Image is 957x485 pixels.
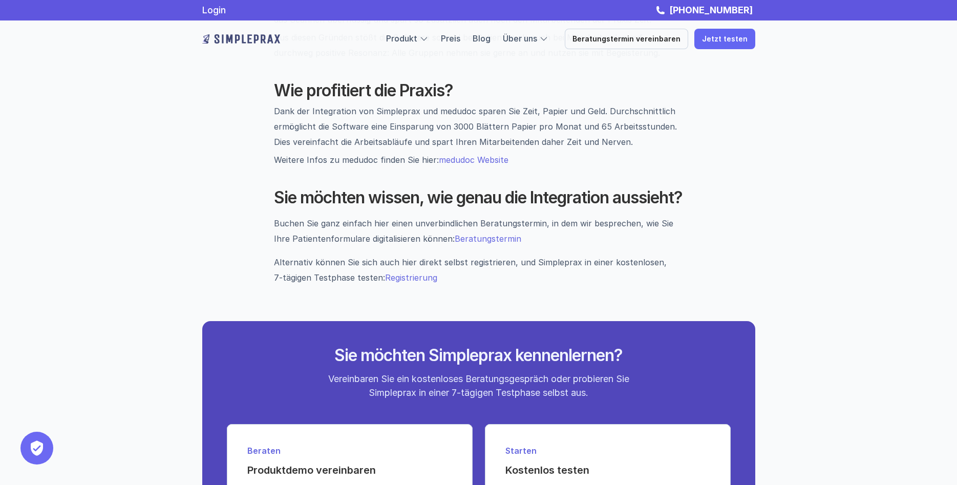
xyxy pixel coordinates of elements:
a: Preis [441,33,460,44]
a: Beratungstermin vereinbaren [565,29,688,49]
a: Registrierung [385,272,437,283]
a: Über uns [503,33,537,44]
h4: Kostenlos testen [505,463,710,477]
p: Weitere Infos zu medudoc finden Sie hier: [274,152,684,167]
p: Beraten [247,445,452,457]
p: Vereinbaren Sie ein kostenloses Beratungsgespräch oder probieren Sie Simpleprax in einer 7-tägige... [318,372,639,399]
p: Beratungstermin vereinbaren [572,35,680,44]
a: Blog [473,33,491,44]
a: medudoc Website [439,155,508,165]
p: Dank der Integration von Simpleprax und medudoc sparen Sie Zeit, Papier und Geld. Durchschnittlic... [274,103,684,150]
a: Login [202,5,226,15]
div: Alternativ können Sie sich auch hier direkt selbst registrieren, und Simpleprax in einer kostenlo... [274,255,684,285]
strong: [PHONE_NUMBER] [669,5,753,15]
h2: Wie profitiert die Praxis? [274,81,684,100]
a: Produkt [386,33,417,44]
a: [PHONE_NUMBER] [667,5,755,15]
h2: Sie möchten Simpleprax kennenlernen? [287,346,671,365]
h4: Produktdemo vereinbaren [247,463,452,477]
a: Beratungstermin [455,234,521,244]
p: Starten [505,445,710,457]
h2: Sie möchten wissen, wie genau die Integration aussieht? [274,188,684,207]
p: Buchen Sie ganz einfach hier einen unverbindlichen Beratungstermin, in dem wir besprechen, wie Si... [274,216,684,246]
p: Jetzt testen [702,35,748,44]
a: Jetzt testen [694,29,755,49]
